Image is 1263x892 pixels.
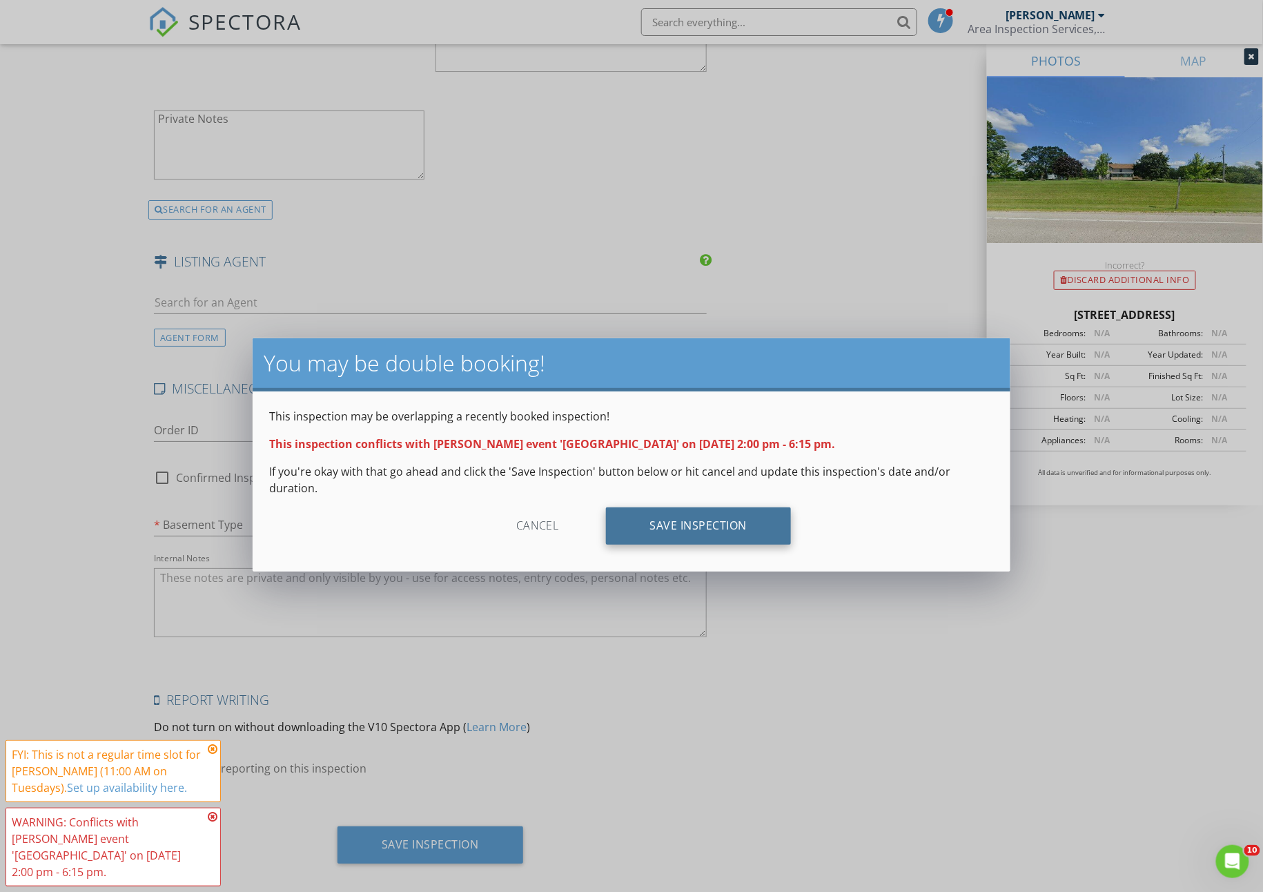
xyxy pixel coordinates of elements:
span: 10 [1244,845,1260,856]
iframe: Intercom live chat [1216,845,1249,878]
h2: You may be double booking! [264,349,999,377]
div: WARNING: Conflicts with [PERSON_NAME] event '[GEOGRAPHIC_DATA]' on [DATE] 2:00 pm - 6:15 pm. [12,814,204,880]
div: Save Inspection [606,507,792,545]
a: Set up availability here. [67,780,187,795]
strong: This inspection conflicts with [PERSON_NAME] event '[GEOGRAPHIC_DATA]' on [DATE] 2:00 pm - 6:15 pm. [269,436,835,452]
div: FYI: This is not a regular time slot for [PERSON_NAME] (11:00 AM on Tuesdays). [12,746,204,796]
p: If you're okay with that go ahead and click the 'Save Inspection' button below or hit cancel and ... [269,463,994,496]
div: Cancel [472,507,603,545]
p: This inspection may be overlapping a recently booked inspection! [269,408,994,425]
